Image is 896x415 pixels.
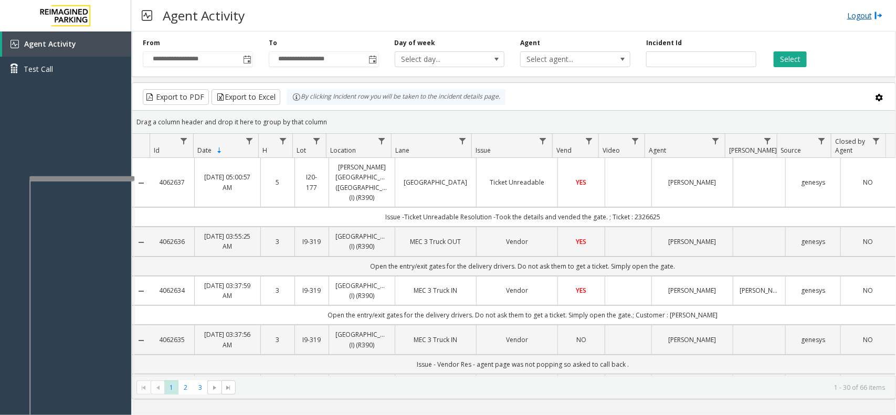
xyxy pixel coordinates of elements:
a: [DATE] 03:37:59 AM [201,281,254,301]
a: Source Filter Menu [815,134,829,148]
button: Export to PDF [143,89,209,105]
a: NO [847,177,889,187]
a: I9-319 [301,237,322,247]
span: NO [576,335,586,344]
a: [PERSON_NAME] [658,237,726,247]
kendo-pager-info: 1 - 30 of 66 items [242,383,885,392]
button: Select [774,51,807,67]
a: I9-319 [301,335,322,345]
a: 5 [267,177,288,187]
a: Lane Filter Menu [455,134,469,148]
a: 3 [267,335,288,345]
a: [GEOGRAPHIC_DATA] (I) (R390) [335,281,388,301]
span: [PERSON_NAME] [729,146,777,155]
span: NO [863,286,873,295]
a: Parker Filter Menu [761,134,775,148]
a: Vend Filter Menu [582,134,596,148]
a: [GEOGRAPHIC_DATA] (I) (R390) [335,231,388,251]
a: Collapse Details [132,179,150,187]
span: Lot [297,146,306,155]
a: 3 [267,285,288,295]
span: H [263,146,268,155]
a: Vendor [483,285,551,295]
a: [PERSON_NAME] [658,335,726,345]
a: 3 [267,237,288,247]
a: [DATE] 05:00:57 AM [201,172,254,192]
a: [GEOGRAPHIC_DATA] [402,177,470,187]
label: Incident Id [646,38,682,48]
img: logout [874,10,883,21]
span: Location [330,146,356,155]
span: NO [863,335,873,344]
a: Agent Filter Menu [709,134,723,148]
a: YES [564,285,598,295]
a: I20-177 [301,172,322,192]
span: Agent Activity [24,39,76,49]
a: [PERSON_NAME] [740,285,779,295]
a: Agent Activity [2,31,131,57]
span: YES [576,237,587,246]
a: YES [564,177,598,187]
a: Ticket Unreadable [483,177,551,187]
a: Collapse Details [132,336,150,345]
a: genesys [792,177,834,187]
span: Go to the next page [210,384,219,392]
span: Page 1 [164,380,178,395]
a: MEC 3 Truck IN [402,335,470,345]
span: Page 3 [193,380,207,395]
span: Test Call [24,63,53,75]
td: Issue - Vendor Res - agent page was not popping so asked to call back . [150,355,895,374]
span: Vend [556,146,572,155]
a: I9-319 [301,285,322,295]
a: Date Filter Menu [242,134,256,148]
a: genesys [792,335,834,345]
a: 4062634 [156,285,188,295]
span: NO [863,178,873,187]
a: Collapse Details [132,287,150,295]
img: infoIcon.svg [292,93,301,101]
a: Collapse Details [132,238,150,247]
a: Closed by Agent Filter Menu [869,134,883,148]
span: Source [781,146,802,155]
span: Go to the next page [207,380,222,395]
span: Date [197,146,212,155]
a: genesys [792,285,834,295]
div: Drag a column header and drop it here to group by that column [132,113,895,131]
a: H Filter Menu [276,134,290,148]
td: Open the entry/exit gates for the delivery drivers. Do not ask them to get a ticket. Simply open ... [150,305,895,325]
label: To [269,38,277,48]
span: Go to the last page [222,380,236,395]
a: Issue Filter Menu [536,134,550,148]
a: MEC 3 Truck OUT [402,237,470,247]
a: NO [847,285,889,295]
label: From [143,38,160,48]
span: YES [576,286,587,295]
a: 4062637 [156,177,188,187]
a: 4062636 [156,237,188,247]
span: YES [576,178,587,187]
a: YES [564,237,598,247]
span: Id [154,146,160,155]
a: [DATE] 03:55:25 AM [201,231,254,251]
a: MEC 3 Truck IN [402,285,470,295]
a: [GEOGRAPHIC_DATA] (I) (R390) [335,329,388,349]
a: NO [564,335,598,345]
a: Vendor [483,335,551,345]
span: Select agent... [521,52,608,67]
a: Lot Filter Menu [310,134,324,148]
a: Vendor [483,237,551,247]
a: 4062635 [156,335,188,345]
a: [PERSON_NAME] [658,177,726,187]
div: By clicking Incident row you will be taken to the incident details page. [287,89,505,105]
label: Agent [520,38,540,48]
img: pageIcon [142,3,152,28]
span: Lane [395,146,409,155]
span: Toggle popup [367,52,378,67]
a: NO [847,335,889,345]
a: Id Filter Menu [177,134,191,148]
span: Toggle popup [241,52,252,67]
a: Location Filter Menu [375,134,389,148]
span: Agent [649,146,666,155]
img: 'icon' [10,40,19,48]
a: Video Filter Menu [628,134,642,148]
